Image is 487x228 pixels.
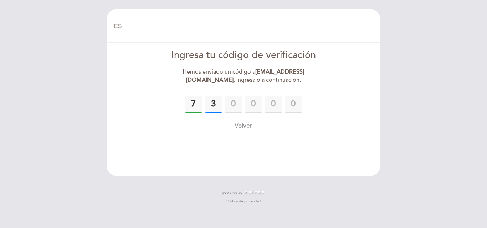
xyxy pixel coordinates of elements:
[226,199,261,204] a: Política de privacidad
[235,121,252,130] button: Volver
[162,48,325,62] div: Ingresa tu código de verificación
[162,68,325,84] div: Hemos enviado un código a . Ingrésalo a continuación.
[222,190,242,195] span: powered by
[186,68,304,84] strong: [EMAIL_ADDRESS][DOMAIN_NAME]
[245,96,262,113] input: 0
[222,190,265,195] a: powered by
[205,96,222,113] input: 0
[285,96,302,113] input: 0
[265,96,282,113] input: 0
[244,191,265,195] img: MEITRE
[185,96,202,113] input: 0
[225,96,242,113] input: 0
